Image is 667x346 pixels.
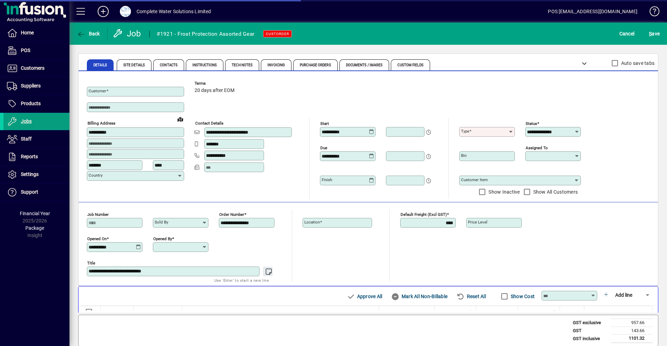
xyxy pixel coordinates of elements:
[3,148,69,166] a: Reports
[219,212,244,217] mat-label: Order number
[491,310,515,316] span: Discount (%)
[300,64,331,67] span: Purchase Orders
[153,236,172,241] mat-label: Opened by
[563,310,575,316] span: Status
[3,166,69,183] a: Settings
[93,64,107,67] span: Details
[21,154,38,159] span: Reports
[157,28,255,40] div: #1921 - Frost Protection Assorted Gear
[185,310,206,316] span: Description
[123,64,145,67] span: Site Details
[77,31,100,36] span: Back
[21,189,38,195] span: Support
[195,81,236,86] span: Terms
[21,101,41,106] span: Products
[21,171,39,177] span: Settings
[214,276,269,284] mat-hint: Use 'Enter' to start a new line
[644,1,658,24] a: Knowledge Base
[620,60,655,67] label: Auto save tabs
[346,64,383,67] span: Documents / Images
[532,188,578,195] label: Show All Customers
[487,188,520,195] label: Show Inactive
[615,292,632,298] span: Add line
[3,77,69,95] a: Suppliers
[87,212,109,217] mat-label: Job number
[569,319,611,327] td: GST exclusive
[456,291,486,302] span: Reset All
[618,27,636,40] button: Cancel
[92,5,114,18] button: Add
[160,64,178,67] span: Contacts
[647,27,661,40] button: Save
[509,293,535,300] label: Show Cost
[3,184,69,201] a: Support
[320,121,329,126] mat-label: Start
[21,48,30,53] span: POS
[521,310,557,316] span: Extend excl GST ($)
[382,310,398,316] span: Quantity
[87,236,107,241] mat-label: Opened On
[175,113,186,125] a: View on map
[454,290,489,303] button: Reset All
[232,64,253,67] span: Tech Notes
[347,291,382,302] span: Approve All
[3,60,69,77] a: Customers
[569,327,611,335] td: GST
[20,211,50,216] span: Financial Year
[75,27,102,40] button: Back
[21,136,32,142] span: Staff
[304,220,320,225] mat-label: Location
[137,310,145,316] span: Item
[21,65,44,71] span: Customers
[320,145,327,150] mat-label: Due
[137,6,211,17] div: Complete Water Solutions Limited
[21,118,32,124] span: Jobs
[104,310,112,316] span: Date
[611,335,653,343] td: 1101.32
[649,28,660,39] span: ave
[3,24,69,42] a: Home
[114,5,137,18] button: Profile
[344,290,385,303] button: Approve All
[267,64,285,67] span: Invoicing
[3,130,69,148] a: Staff
[401,212,447,217] mat-label: Default Freight (excl GST)
[611,319,653,327] td: 957.66
[461,177,488,182] mat-label: Customer Item
[611,327,653,335] td: 143.66
[526,145,548,150] mat-label: Assigned to
[89,88,106,93] mat-label: Customer
[192,64,217,67] span: Instructions
[569,335,611,343] td: GST inclusive
[388,290,450,303] button: Mark All Non-Billable
[3,95,69,112] a: Products
[548,6,637,17] div: POS [EMAIL_ADDRESS][DOMAIN_NAME]
[69,27,108,40] app-page-header-button: Back
[397,64,423,67] span: Custom Fields
[461,129,469,134] mat-label: Type
[468,220,487,225] mat-label: Price Level
[442,310,473,316] span: Rate excl GST ($)
[3,42,69,59] a: POS
[113,28,142,39] div: Job
[391,291,447,302] span: Mark All Non-Billable
[461,153,467,158] mat-label: Bin
[322,177,332,182] mat-label: Finish
[649,31,652,36] span: S
[526,121,537,126] mat-label: Status
[155,220,168,225] mat-label: Sold by
[21,83,41,88] span: Suppliers
[89,173,102,178] mat-label: Country
[21,30,34,35] span: Home
[25,225,44,231] span: Package
[266,32,289,36] span: CUSTORDER
[195,88,234,93] span: 20 days after EOM
[619,28,635,39] span: Cancel
[87,261,95,265] mat-label: Title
